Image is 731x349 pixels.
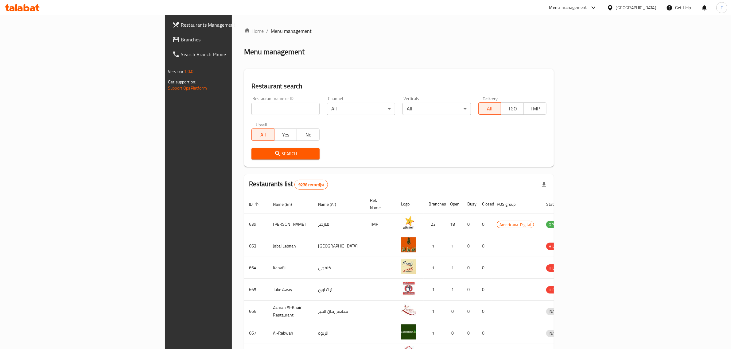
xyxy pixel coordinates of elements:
td: 0 [462,322,477,344]
span: Restaurants Management [181,21,282,29]
span: HIDDEN [546,265,565,272]
label: Upsell [256,122,267,127]
div: All [327,103,395,115]
button: Search [251,148,320,159]
span: HIDDEN [546,243,565,250]
td: 1 [424,322,445,344]
h2: Restaurant search [251,82,546,91]
span: TMP [526,104,544,113]
span: Branches [181,36,282,43]
input: Search for restaurant name or ID.. [251,103,320,115]
span: OPEN [546,221,561,228]
td: 0 [477,235,492,257]
button: All [478,102,501,115]
span: All [254,130,272,139]
div: Total records count [294,180,328,190]
td: 1 [424,235,445,257]
img: Zaman Al-Khair Restaurant [401,302,416,318]
span: Search [256,150,315,158]
div: INACTIVE [546,308,567,315]
span: Name (Ar) [318,201,344,208]
h2: Restaurants list [249,179,328,190]
td: 0 [462,301,477,322]
span: Search Branch Phone [181,51,282,58]
div: [GEOGRAPHIC_DATA] [616,4,656,11]
td: 0 [477,301,492,322]
span: INACTIVE [546,330,567,337]
td: Jabal Lebnan [268,235,313,257]
td: [GEOGRAPHIC_DATA] [313,235,365,257]
a: Branches [167,32,287,47]
span: INACTIVE [546,308,567,315]
td: 0 [462,279,477,301]
span: Get support on: [168,78,196,86]
span: Name (En) [273,201,300,208]
img: Take Away [401,281,416,296]
td: 0 [445,301,462,322]
img: Hardee's [401,215,416,231]
td: 0 [477,322,492,344]
img: Jabal Lebnan [401,237,416,252]
td: 0 [477,257,492,279]
div: Export file [537,177,551,192]
span: 1.0.0 [184,67,193,75]
button: All [251,128,274,141]
td: 0 [462,213,477,235]
span: 9238 record(s) [295,182,327,188]
td: 0 [462,257,477,279]
td: 0 [445,322,462,344]
span: Yes [277,130,295,139]
td: TMP [365,213,396,235]
div: All [402,103,471,115]
span: Status [546,201,566,208]
button: TGO [501,102,524,115]
div: Menu-management [549,4,587,11]
td: Zaman Al-Khair Restaurant [268,301,313,322]
span: Version: [168,67,183,75]
th: Closed [477,195,492,213]
span: TGO [504,104,521,113]
a: Restaurants Management [167,17,287,32]
td: 1 [445,279,462,301]
td: 1 [424,257,445,279]
nav: breadcrumb [244,27,554,35]
td: كنفجي [313,257,365,279]
td: هارديز [313,213,365,235]
button: No [297,128,320,141]
span: F [721,4,723,11]
td: 0 [477,279,492,301]
th: Logo [396,195,424,213]
button: TMP [523,102,546,115]
td: 18 [445,213,462,235]
td: 1 [445,235,462,257]
span: HIDDEN [546,286,565,293]
div: HIDDEN [546,286,565,293]
a: Search Branch Phone [167,47,287,62]
label: Delivery [483,96,498,101]
td: Al-Rabwah [268,322,313,344]
span: Ref. Name [370,197,389,211]
th: Open [445,195,462,213]
span: All [481,104,499,113]
h2: Menu management [244,47,305,57]
th: Busy [462,195,477,213]
td: الربوة [313,322,365,344]
span: No [299,130,317,139]
td: 23 [424,213,445,235]
img: Al-Rabwah [401,324,416,339]
td: 0 [462,235,477,257]
td: مطعم زمان الخير [313,301,365,322]
td: 1 [424,301,445,322]
td: 0 [477,213,492,235]
span: Menu management [271,27,312,35]
span: ID [249,201,261,208]
a: Support.OpsPlatform [168,84,207,92]
button: Yes [274,128,297,141]
img: Kanafji [401,259,416,274]
span: Americana-Digital [497,221,534,228]
th: Branches [424,195,445,213]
